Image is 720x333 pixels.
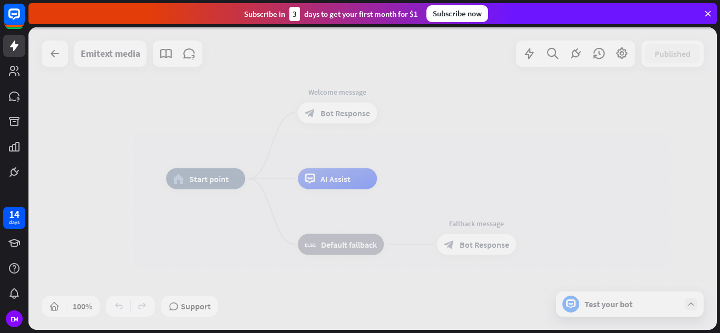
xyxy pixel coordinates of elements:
div: days [9,219,20,226]
a: 14 days [3,207,25,229]
div: 3 [289,7,300,21]
div: EM [6,310,23,327]
div: Subscribe now [426,5,488,22]
div: 14 [9,209,20,219]
div: Subscribe in days to get your first month for $1 [244,7,418,21]
button: Open LiveChat chat widget [8,4,40,36]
